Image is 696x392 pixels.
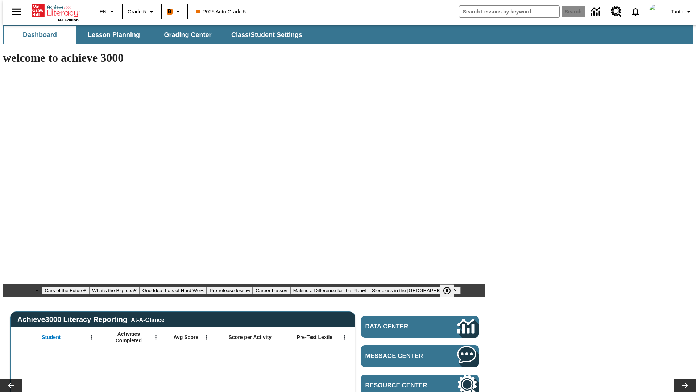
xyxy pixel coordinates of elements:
[361,316,479,338] a: Data Center
[58,18,79,22] span: NJ Edition
[42,334,61,340] span: Student
[3,25,693,44] div: SubNavbar
[649,4,664,19] img: avatar image
[459,6,559,17] input: search field
[6,1,27,23] button: Open side menu
[23,31,57,39] span: Dashboard
[100,8,107,16] span: EN
[626,2,645,21] a: Notifications
[131,315,164,323] div: At-A-Glance
[78,26,150,44] button: Lesson Planning
[674,379,696,392] button: Lesson carousel, Next
[365,352,436,360] span: Message Center
[365,382,436,389] span: Resource Center
[440,284,461,297] div: Pause
[128,8,146,16] span: Grade 5
[32,3,79,22] div: Home
[196,8,246,16] span: 2025 Auto Grade 5
[201,332,212,343] button: Open Menu
[86,332,97,343] button: Open Menu
[440,284,454,297] button: Pause
[229,334,272,340] span: Score per Activity
[290,287,369,294] button: Slide 6 Making a Difference for the Planet
[339,332,350,343] button: Open Menu
[606,2,626,21] a: Resource Center, Will open in new tab
[671,8,683,16] span: Tauto
[150,332,161,343] button: Open Menu
[225,26,308,44] button: Class/Student Settings
[32,3,79,18] a: Home
[207,287,253,294] button: Slide 4 Pre-release lesson
[361,345,479,367] a: Message Center
[96,5,120,18] button: Language: EN, Select a language
[365,323,433,330] span: Data Center
[140,287,207,294] button: Slide 3 One Idea, Lots of Hard Work
[164,31,211,39] span: Grading Center
[369,287,461,294] button: Slide 7 Sleepless in the Animal Kingdom
[152,26,224,44] button: Grading Center
[89,287,140,294] button: Slide 2 What's the Big Idea?
[231,31,302,39] span: Class/Student Settings
[17,315,165,324] span: Achieve3000 Literacy Reporting
[173,334,198,340] span: Avg Score
[42,287,89,294] button: Slide 1 Cars of the Future?
[125,5,159,18] button: Grade: Grade 5, Select a grade
[668,5,696,18] button: Profile/Settings
[253,287,290,294] button: Slide 5 Career Lesson
[3,26,309,44] div: SubNavbar
[4,26,76,44] button: Dashboard
[297,334,333,340] span: Pre-Test Lexile
[3,51,485,65] h1: welcome to achieve 3000
[168,7,171,16] span: B
[105,331,153,344] span: Activities Completed
[645,2,668,21] button: Select a new avatar
[164,5,185,18] button: Boost Class color is orange. Change class color
[587,2,606,22] a: Data Center
[88,31,140,39] span: Lesson Planning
